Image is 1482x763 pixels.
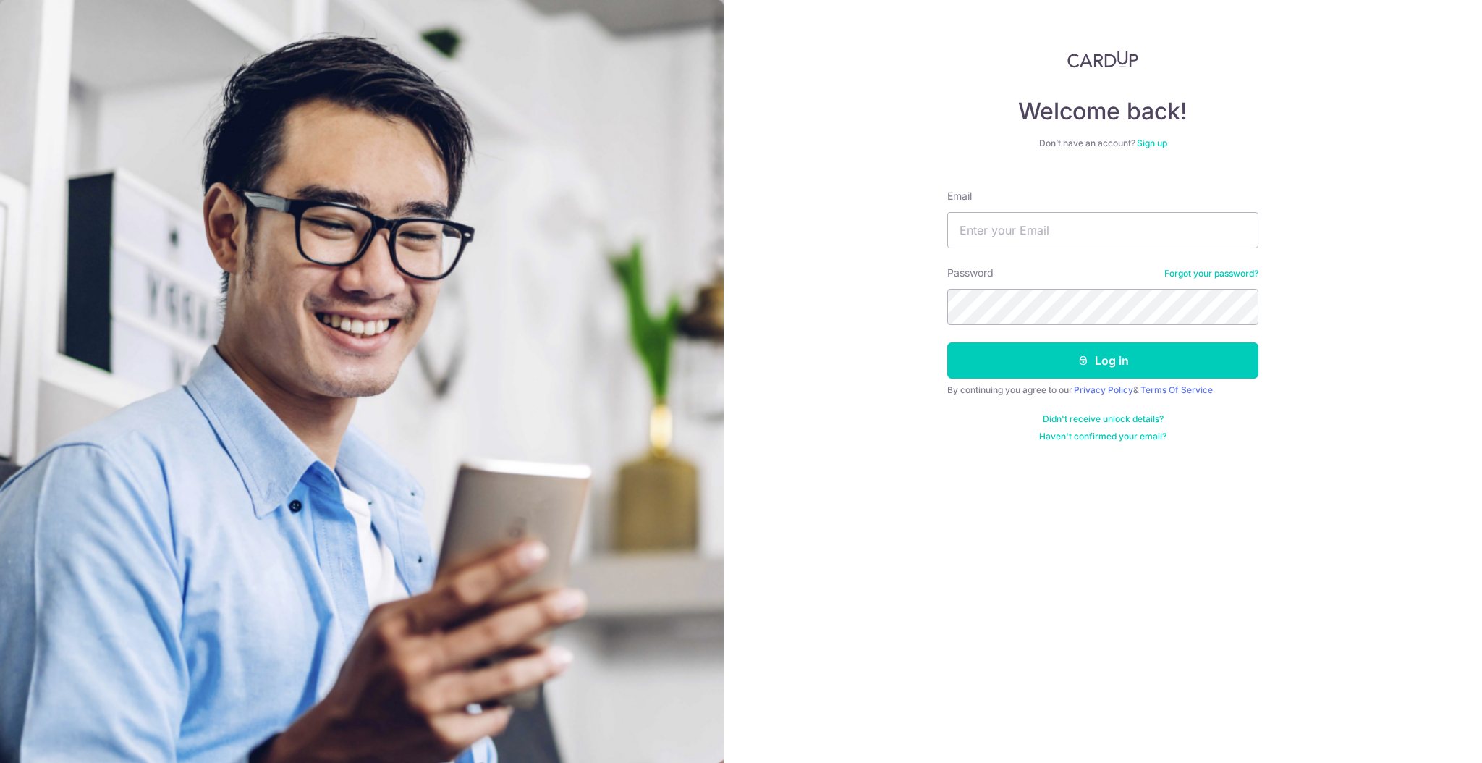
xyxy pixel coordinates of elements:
div: Don’t have an account? [947,138,1258,149]
label: Password [947,266,994,280]
input: Enter your Email [947,212,1258,248]
a: Forgot your password? [1164,268,1258,279]
button: Log in [947,342,1258,379]
a: Haven't confirmed your email? [1039,431,1166,442]
a: Terms Of Service [1140,384,1213,395]
img: CardUp Logo [1067,51,1138,68]
label: Email [947,189,972,203]
a: Didn't receive unlock details? [1043,413,1164,425]
div: By continuing you agree to our & [947,384,1258,396]
a: Sign up [1137,138,1167,148]
h4: Welcome back! [947,97,1258,126]
a: Privacy Policy [1074,384,1133,395]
